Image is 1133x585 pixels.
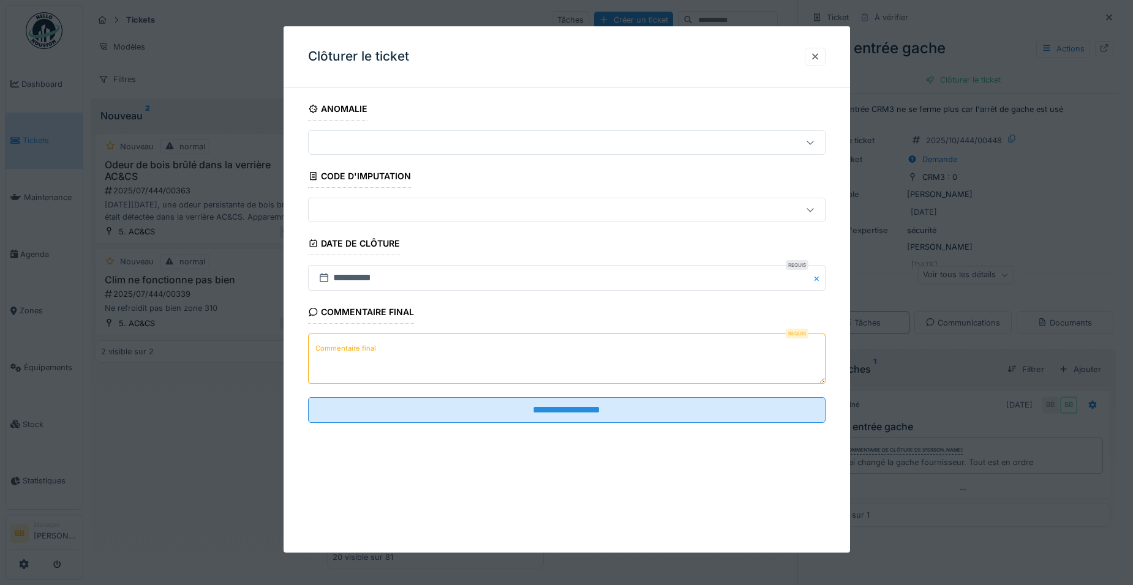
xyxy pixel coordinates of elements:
div: Date de clôture [308,234,401,255]
button: Close [812,265,826,291]
div: Code d'imputation [308,167,412,188]
div: Requis [786,260,808,270]
h3: Clôturer le ticket [308,49,409,64]
div: Anomalie [308,100,368,121]
label: Commentaire final [313,341,378,356]
div: Commentaire final [308,303,415,324]
div: Requis [786,329,808,338]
